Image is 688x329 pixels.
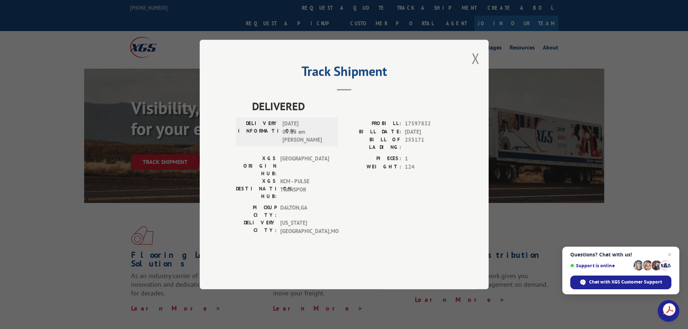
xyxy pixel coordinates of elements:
[405,155,453,163] span: 1
[236,219,277,235] label: DELIVERY CITY:
[405,120,453,128] span: 17597832
[236,177,277,200] label: XGS DESTINATION HUB:
[472,49,480,68] button: Close modal
[405,163,453,171] span: 124
[344,128,401,136] label: BILL DATE:
[282,120,331,144] span: [DATE] 09:15 am [PERSON_NAME]
[280,155,329,177] span: [GEOGRAPHIC_DATA]
[344,120,401,128] label: PROBILL:
[665,250,674,259] span: Close chat
[344,163,401,171] label: WEIGHT:
[658,300,679,322] div: Open chat
[344,136,401,151] label: BILL OF LADING:
[280,219,329,235] span: [US_STATE][GEOGRAPHIC_DATA] , MO
[589,279,662,285] span: Chat with XGS Customer Support
[238,120,279,144] label: DELIVERY INFORMATION:
[405,136,453,151] span: 255171
[570,276,671,289] div: Chat with XGS Customer Support
[280,177,329,200] span: KCM - PULSE TRANSPOR
[236,155,277,177] label: XGS ORIGIN HUB:
[570,252,671,257] span: Questions? Chat with us!
[236,204,277,219] label: PICKUP CITY:
[344,155,401,163] label: PIECES:
[405,128,453,136] span: [DATE]
[252,98,453,114] span: DELIVERED
[280,204,329,219] span: DALTON , GA
[570,263,631,268] span: Support is online
[236,66,453,80] h2: Track Shipment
